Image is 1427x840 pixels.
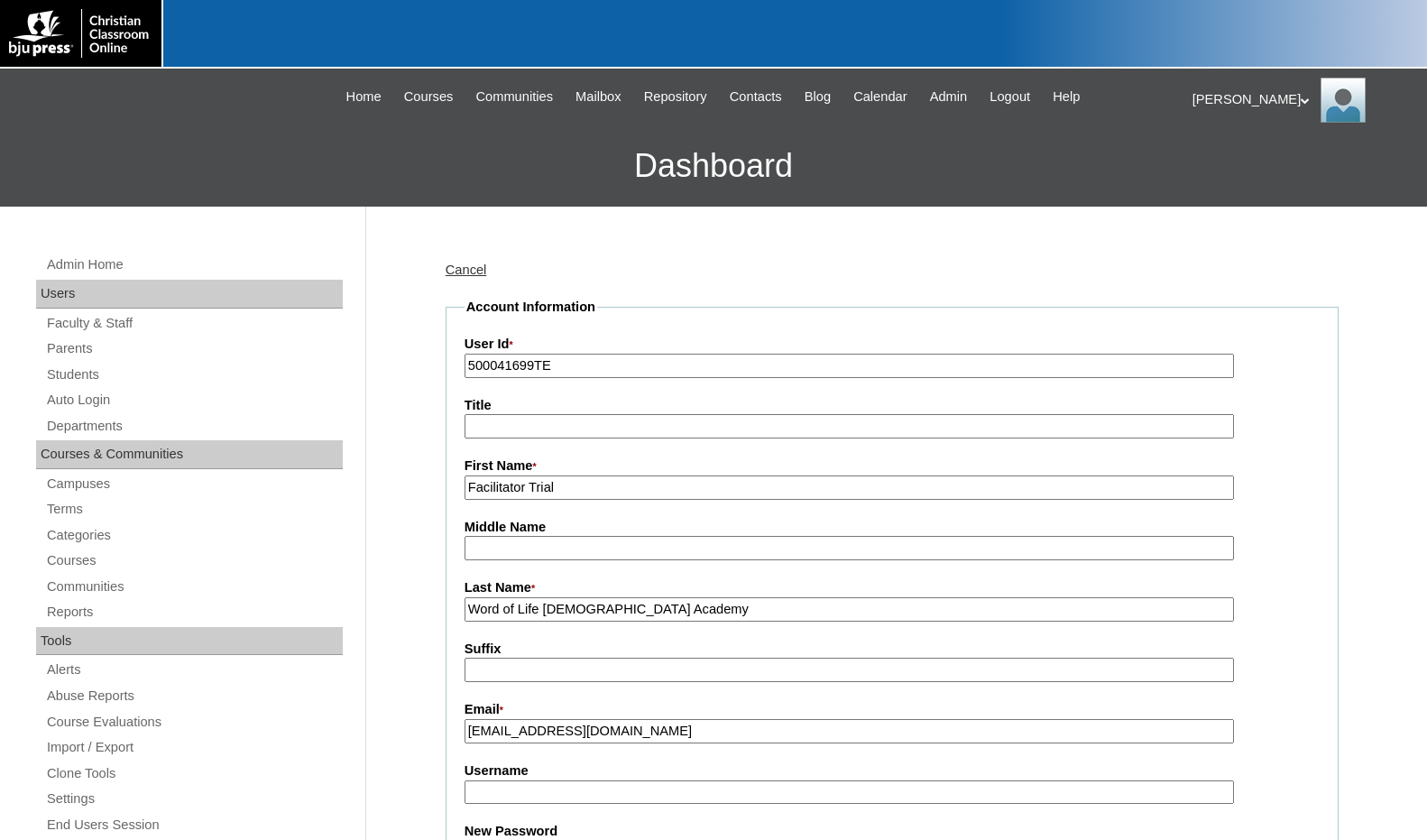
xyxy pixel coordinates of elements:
[45,254,343,276] a: Admin Home
[635,87,716,107] a: Repository
[475,87,553,107] span: Communities
[45,814,343,836] a: End Users Session
[45,736,343,759] a: Import / Export
[465,457,1320,476] label: First Name
[9,9,152,58] img: logo-white.png
[45,762,343,785] a: Clone Tools
[36,440,343,469] div: Courses & Communities
[465,396,1320,415] label: Title
[465,640,1320,659] label: Suffix
[465,335,1320,355] label: User Id
[45,685,343,707] a: Abuse Reports
[465,578,1320,598] label: Last Name
[36,627,343,656] div: Tools
[395,87,463,107] a: Courses
[465,700,1320,720] label: Email
[465,762,1320,780] label: Username
[45,364,343,386] a: Students
[45,312,343,335] a: Faculty & Staff
[566,87,631,107] a: Mailbox
[465,518,1320,537] label: Middle Name
[45,337,343,360] a: Parents
[805,87,831,107] span: Blog
[45,659,343,681] a: Alerts
[36,280,343,309] div: Users
[45,549,343,572] a: Courses
[1044,87,1089,107] a: Help
[45,473,343,495] a: Campuses
[45,389,343,411] a: Auto Login
[730,87,782,107] span: Contacts
[990,87,1030,107] span: Logout
[921,87,977,107] a: Admin
[465,298,597,317] legend: Account Information
[1053,87,1080,107] span: Help
[337,87,391,107] a: Home
[853,87,907,107] span: Calendar
[1321,78,1366,123] img: Melanie Sevilla
[9,125,1418,207] h3: Dashboard
[930,87,968,107] span: Admin
[45,576,343,598] a: Communities
[721,87,791,107] a: Contacts
[45,524,343,547] a: Categories
[404,87,454,107] span: Courses
[346,87,382,107] span: Home
[45,498,343,521] a: Terms
[844,87,916,107] a: Calendar
[644,87,707,107] span: Repository
[466,87,562,107] a: Communities
[45,601,343,623] a: Reports
[575,87,621,107] span: Mailbox
[980,87,1039,107] a: Logout
[45,788,343,810] a: Settings
[796,87,840,107] a: Blog
[446,263,487,277] a: Cancel
[45,711,343,734] a: Course Evaluations
[45,415,343,438] a: Departments
[1192,78,1409,123] div: [PERSON_NAME]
